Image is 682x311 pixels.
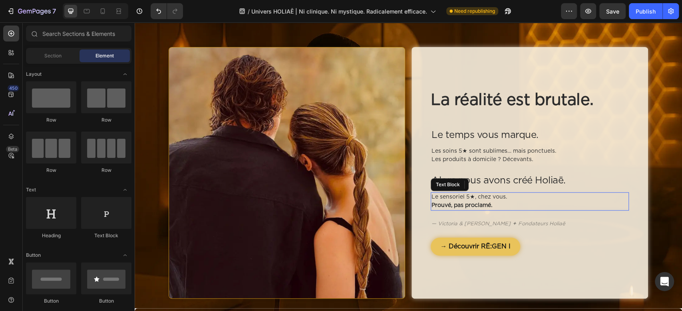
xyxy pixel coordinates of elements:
span: Need republishing [454,8,495,15]
p: Les soins 5★ sont sublimes… mais ponctuels. Les produits à domicile ? Décevants. [297,125,493,142]
div: Rich Text Editor. Editing area: main [296,198,494,206]
span: Toggle open [119,68,131,81]
span: Toggle open [119,183,131,196]
p: — Victoria & [PERSON_NAME] ✦ Fondateurs Holiaē [297,199,493,205]
p: 7 [52,6,56,16]
div: Row [81,167,131,174]
span: Element [95,52,114,59]
button: Save [599,3,626,19]
div: Rich Text Editor. Editing area: main [296,152,494,165]
span: Button [26,252,41,259]
h2: La réalité est brutale. [296,68,494,87]
p: → Découvrir RĒ:GEN I [306,220,376,228]
div: Undo/Redo [151,3,183,19]
div: Rich Text Editor. Editing area: main [296,106,494,120]
div: Rich Text Editor. Editing area: main [296,124,494,142]
span: / [248,7,250,16]
span: Layout [26,71,42,78]
div: 450 [8,85,19,91]
p: Le sensoriel 5★, chez vous. [297,171,493,187]
div: Heading [26,232,76,239]
div: Row [26,167,76,174]
div: Button [26,297,76,305]
p: Alors nous avons créé Holiaē. [297,153,493,164]
span: Toggle open [119,249,131,262]
div: Button [81,297,131,305]
span: Save [606,8,619,15]
iframe: Design area [135,22,682,311]
button: 7 [3,3,60,19]
span: Text [26,186,36,193]
div: Row [81,116,131,124]
a: → Découvrir RĒ:GEN I [296,215,386,233]
p: Le temps vous marque. [297,107,493,119]
span: Univers HOLIAĒ | Ni clinique. Ni mystique. Radicalement efficace. [251,7,427,16]
div: Publish [636,7,656,16]
span: Section [44,52,62,59]
div: Row [26,116,76,124]
div: Text Block [300,159,327,166]
input: Search Sections & Elements [26,26,131,41]
div: Text Block [81,232,131,239]
button: Publish [629,3,662,19]
strong: Prouvé, pas proclamé. [297,180,358,186]
div: Beta [6,146,19,152]
div: Open Intercom Messenger [655,272,674,291]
